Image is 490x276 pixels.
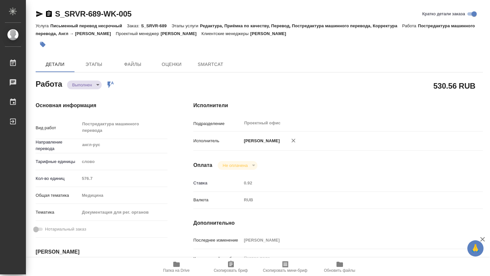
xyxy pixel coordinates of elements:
p: Направление перевода [36,139,80,152]
button: 🙏 [467,240,484,257]
button: Скопировать ссылку [45,10,53,18]
p: Редактура, Приёмка по качеству, Перевод, Постредактура машинного перевода, Корректура [200,23,402,28]
input: Пустое поле [242,235,459,245]
div: Выполнен [218,161,257,170]
span: Файлы [117,60,148,69]
div: Документация для рег. органов [80,207,167,218]
button: Выполнен [70,82,94,88]
h2: 530.56 RUB [433,80,475,91]
p: Письменный перевод несрочный [50,23,127,28]
p: Услуга [36,23,50,28]
p: Клиентские менеджеры [201,31,250,36]
p: Вид работ [36,125,80,131]
button: Скопировать мини-бриф [258,258,313,276]
p: Подразделение [193,120,242,127]
span: Нотариальный заказ [45,226,86,232]
span: SmartCat [195,60,226,69]
span: Этапы [78,60,109,69]
span: 🙏 [470,242,481,255]
h4: Исполнители [193,102,483,109]
span: Детали [40,60,71,69]
span: Обновить файлы [324,268,355,273]
button: Добавить тэг [36,37,50,52]
h4: Дополнительно [193,219,483,227]
span: Папка на Drive [163,268,190,273]
div: Медицина [80,190,167,201]
p: Исполнитель [193,138,242,144]
p: Кол-во единиц [36,175,80,182]
p: Работа [402,23,418,28]
p: Общая тематика [36,192,80,199]
span: Скопировать мини-бриф [263,268,307,273]
p: Валюта [193,197,242,203]
p: Комментарий к работе [193,256,242,262]
p: S_SRVR-689 [141,23,171,28]
p: Тематика [36,209,80,216]
p: [PERSON_NAME] [250,31,291,36]
h4: Оплата [193,161,212,169]
button: Обновить файлы [313,258,367,276]
span: Скопировать бриф [214,268,248,273]
div: Выполнен [67,81,102,89]
span: Кратко детали заказа [422,11,465,17]
button: Не оплачена [221,163,250,168]
p: [PERSON_NAME] [161,31,201,36]
p: Ставка [193,180,242,186]
button: Удалить исполнителя [286,133,301,148]
p: Тарифные единицы [36,158,80,165]
p: Этапы услуги [172,23,200,28]
p: [PERSON_NAME] [242,138,280,144]
h4: Основная информация [36,102,167,109]
p: Последнее изменение [193,237,242,244]
a: S_SRVR-689-WK-005 [55,9,131,18]
div: слово [80,156,167,167]
input: Пустое поле [80,174,167,183]
h4: [PERSON_NAME] [36,248,167,256]
span: Оценки [156,60,187,69]
button: Скопировать бриф [204,258,258,276]
p: Проектный менеджер [116,31,161,36]
h2: Работа [36,78,62,89]
p: Заказ: [127,23,141,28]
button: Скопировать ссылку для ЯМессенджера [36,10,43,18]
button: Папка на Drive [149,258,204,276]
div: RUB [242,194,459,206]
input: Пустое поле [242,178,459,188]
